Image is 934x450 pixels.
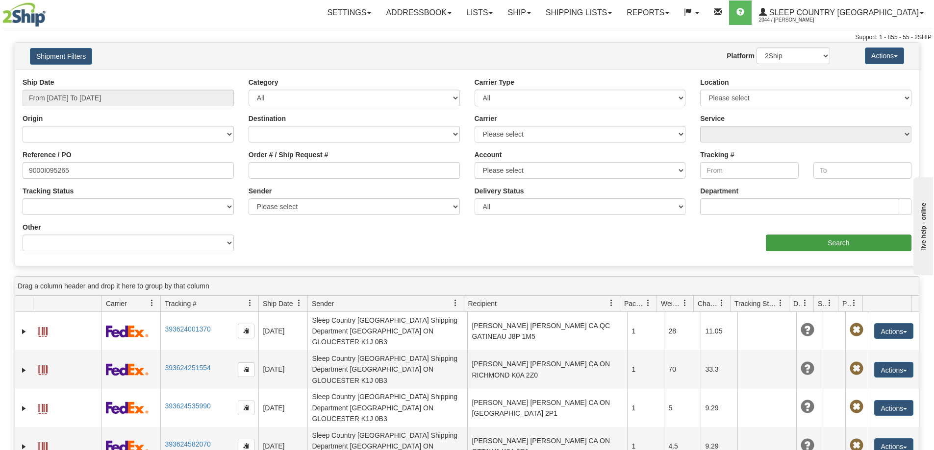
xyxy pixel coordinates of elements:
span: Pickup Not Assigned [850,400,863,414]
td: [DATE] [258,350,307,388]
button: Copy to clipboard [238,401,254,415]
td: 9.29 [701,389,737,427]
a: 393624582070 [165,440,210,448]
td: [PERSON_NAME] [PERSON_NAME] CA QC GATINEAU J8P 1M5 [467,312,627,350]
a: Carrier filter column settings [144,295,160,311]
button: Shipment Filters [30,48,92,65]
button: Actions [874,323,913,339]
td: 1 [627,312,664,350]
span: Tracking Status [734,299,777,308]
a: Sleep Country [GEOGRAPHIC_DATA] 2044 / [PERSON_NAME] [752,0,931,25]
span: 2044 / [PERSON_NAME] [759,15,833,25]
label: Account [475,150,502,160]
label: Carrier Type [475,77,514,87]
span: Pickup Not Assigned [850,362,863,376]
label: Department [700,186,738,196]
td: 1 [627,389,664,427]
img: 2 - FedEx Express® [106,325,149,337]
span: Carrier [106,299,127,308]
a: 393624251554 [165,364,210,372]
label: Other [23,222,41,232]
a: Expand [19,365,29,375]
td: [DATE] [258,312,307,350]
td: 33.3 [701,350,737,388]
td: 70 [664,350,701,388]
label: Ship Date [23,77,54,87]
td: [PERSON_NAME] [PERSON_NAME] CA ON RICHMOND K0A 2Z0 [467,350,627,388]
button: Actions [865,47,904,64]
label: Category [249,77,278,87]
a: Ship Date filter column settings [291,295,307,311]
label: Platform [727,51,755,61]
td: 5 [664,389,701,427]
a: Shipping lists [538,0,619,25]
td: [PERSON_NAME] [PERSON_NAME] CA ON [GEOGRAPHIC_DATA] 2P1 [467,389,627,427]
span: Unknown [801,323,814,337]
button: Actions [874,362,913,378]
a: Pickup Status filter column settings [846,295,862,311]
span: Sleep Country [GEOGRAPHIC_DATA] [767,8,919,17]
a: Reports [619,0,677,25]
a: Delivery Status filter column settings [797,295,813,311]
label: Tracking Status [23,186,74,196]
label: Destination [249,114,286,123]
span: Tracking # [165,299,197,308]
img: logo2044.jpg [2,2,46,27]
a: Lists [459,0,500,25]
td: 28 [664,312,701,350]
span: Unknown [801,400,814,414]
a: Settings [320,0,379,25]
label: Reference / PO [23,150,72,160]
td: 11.05 [701,312,737,350]
span: Charge [698,299,718,308]
span: Recipient [468,299,497,308]
span: Pickup Status [842,299,851,308]
label: Delivery Status [475,186,524,196]
span: Packages [624,299,645,308]
span: Shipment Issues [818,299,826,308]
a: Label [38,323,48,338]
span: Sender [312,299,334,308]
a: Shipment Issues filter column settings [821,295,838,311]
a: Expand [19,327,29,336]
a: Expand [19,403,29,413]
span: Unknown [801,362,814,376]
a: Weight filter column settings [677,295,693,311]
td: Sleep Country [GEOGRAPHIC_DATA] Shipping Department [GEOGRAPHIC_DATA] ON GLOUCESTER K1J 0B3 [307,350,467,388]
a: 393624535990 [165,402,210,410]
span: Weight [661,299,682,308]
input: To [813,162,911,179]
a: Ship [500,0,538,25]
a: Tracking Status filter column settings [772,295,789,311]
td: Sleep Country [GEOGRAPHIC_DATA] Shipping Department [GEOGRAPHIC_DATA] ON GLOUCESTER K1J 0B3 [307,312,467,350]
a: Label [38,361,48,377]
label: Origin [23,114,43,123]
img: 2 - FedEx Express® [106,402,149,414]
div: Support: 1 - 855 - 55 - 2SHIP [2,33,932,42]
label: Tracking # [700,150,734,160]
a: Tracking # filter column settings [242,295,258,311]
a: Packages filter column settings [640,295,656,311]
span: Delivery Status [793,299,802,308]
label: Carrier [475,114,497,123]
td: 1 [627,350,664,388]
a: Recipient filter column settings [603,295,620,311]
button: Copy to clipboard [238,362,254,377]
span: Pickup Not Assigned [850,323,863,337]
img: 2 - FedEx Express® [106,363,149,376]
iframe: chat widget [911,175,933,275]
label: Sender [249,186,272,196]
input: From [700,162,798,179]
label: Order # / Ship Request # [249,150,328,160]
td: [DATE] [258,389,307,427]
a: 393624001370 [165,325,210,333]
div: live help - online [7,8,91,16]
a: Charge filter column settings [713,295,730,311]
button: Copy to clipboard [238,324,254,338]
input: Search [766,235,911,251]
label: Location [700,77,729,87]
span: Ship Date [263,299,293,308]
a: Addressbook [379,0,459,25]
button: Actions [874,400,913,416]
div: grid grouping header [15,277,919,296]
